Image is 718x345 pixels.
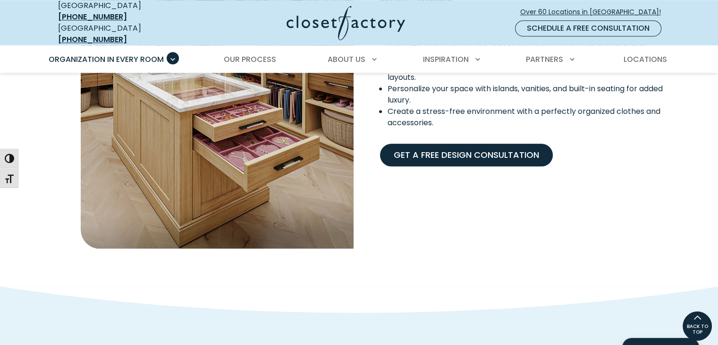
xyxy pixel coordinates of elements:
[526,54,563,65] span: Partners
[683,324,712,335] span: BACK TO TOP
[682,311,712,341] a: BACK TO TOP
[388,106,660,128] span: Create a stress-free environment with a perfectly organized clothes and accessories.
[520,7,668,17] span: Over 60 Locations in [GEOGRAPHIC_DATA]!
[287,6,405,40] img: Closet Factory Logo
[380,144,553,166] a: Get A Free Design Consultation
[520,4,669,20] a: Over 60 Locations in [GEOGRAPHIC_DATA]!
[49,54,164,65] span: Organization in Every Room
[58,11,127,22] a: [PHONE_NUMBER]
[515,20,661,36] a: Schedule a Free Consultation
[623,54,667,65] span: Locations
[224,54,276,65] span: Our Process
[388,83,663,105] span: Personalize your space with islands, vanities, and built-in seating for added luxury.
[328,54,365,65] span: About Us
[388,60,651,83] span: Illuminate your wardrobe with integrated LED lighting and well-planned layouts.
[423,54,469,65] span: Inspiration
[42,46,676,73] nav: Primary Menu
[58,23,195,45] div: [GEOGRAPHIC_DATA]
[58,34,127,45] a: [PHONE_NUMBER]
